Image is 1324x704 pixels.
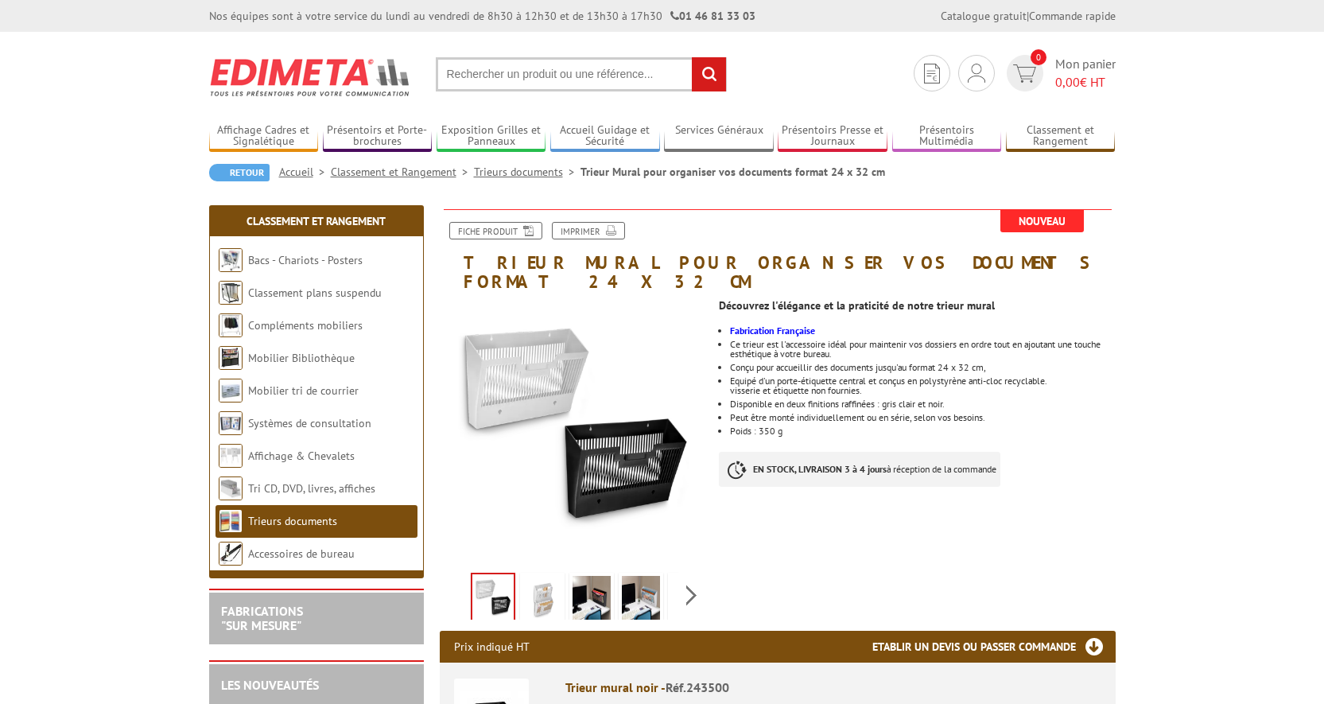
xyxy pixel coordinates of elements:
[580,164,885,180] li: Trieur Mural pour organiser vos documents format 24 x 32 cm
[941,8,1116,24] div: |
[248,351,355,365] a: Mobilier Bibliothèque
[550,123,660,150] a: Accueil Guidage et Sécurité
[730,399,1115,409] li: Disponible en deux finitions raffinées : gris clair et noir.
[221,603,303,633] a: FABRICATIONS"Sur Mesure"
[221,677,319,693] a: LES NOUVEAUTÉS
[248,383,359,398] a: Mobilier tri de courrier
[474,165,580,179] a: Trieurs documents
[1000,210,1084,232] span: Nouveau
[219,313,243,337] img: Compléments mobiliers
[209,123,319,150] a: Affichage Cadres et Signalétique
[209,164,270,181] a: Retour
[279,165,331,179] a: Accueil
[670,9,755,23] strong: 01 46 81 33 03
[730,376,1115,386] p: Equipé d'un porte-étiquette central et conçus en polystyrène anti-cloc recyclable.
[622,576,660,625] img: trieur_mural_gris_clair_1_case_mise_en_scene_243501.jpg
[719,298,995,313] strong: Découvrez l'élégance et la praticité de notre trieur mural
[248,514,337,528] a: Trieurs documents
[449,222,542,239] a: Fiche produit
[248,449,355,463] a: Affichage & Chevalets
[730,363,1115,372] li: Conçu pour accueillir des documents jusqu'au format 24 x 32 cm,
[730,340,1115,359] li: Ce trieur est l'accessoire idéal pour maintenir vos dossiers en ordre tout en ajoutant une touche...
[248,416,371,430] a: Systèmes de consultation
[454,631,530,663] p: Prix indiqué HT
[1029,9,1116,23] a: Commande rapide
[1006,123,1116,150] a: Classement et Rangement
[209,8,755,24] div: Nos équipes sont à votre service du lundi au vendredi de 8h30 à 12h30 et de 13h30 à 17h30
[248,253,363,267] a: Bacs - Chariots - Posters
[719,452,1000,487] p: à réception de la commande
[472,574,514,624] img: trieur_mural_noir_et_gris_clair_1_case_243500_243501.jpg
[1031,49,1046,65] span: 0
[219,476,243,500] img: Tri CD, DVD, livres, affiches
[1013,64,1036,83] img: devis rapide
[730,386,1115,395] p: visserie et étiquette non fournies.
[523,576,561,625] img: trieur_mural_gris_clair_1case_se_fixent_en_grappe_243501.jpg
[437,123,546,150] a: Exposition Grilles et Panneaux
[323,123,433,150] a: Présentoirs et Porte-brochures
[247,214,386,228] a: Classement et Rangement
[1003,55,1116,91] a: devis rapide 0 Mon panier 0,00€ HT
[248,286,382,300] a: Classement plans suspendu
[248,481,375,496] a: Tri CD, DVD, livres, affiches
[684,582,699,609] span: Next
[892,123,1002,150] a: Présentoirs Multimédia
[248,318,363,333] a: Compléments mobiliers
[219,346,243,370] img: Mobilier Bibliothèque
[219,411,243,435] img: Systèmes de consultation
[1055,73,1116,91] span: € HT
[436,57,727,91] input: Rechercher un produit ou une référence...
[872,631,1116,663] h3: Etablir un devis ou passer commande
[924,64,940,84] img: devis rapide
[248,546,355,561] a: Accessoires de bureau
[730,426,1115,436] li: Poids : 350 g
[968,64,985,83] img: devis rapide
[778,123,887,150] a: Présentoirs Presse et Journaux
[941,9,1027,23] a: Catalogue gratuit
[219,542,243,566] img: Accessoires de bureau
[219,509,243,533] img: Trieurs documents
[565,679,1101,697] div: Trieur mural noir -
[219,248,243,272] img: Bacs - Chariots - Posters
[692,57,726,91] input: rechercher
[666,679,729,695] span: Réf.243500
[552,222,625,239] a: Imprimer
[440,299,708,567] img: trieur_mural_noir_et_gris_clair_1_case_243500_243501.jpg
[664,123,774,150] a: Services Généraux
[1055,55,1116,91] span: Mon panier
[730,325,815,336] strong: Fabrication Française
[219,379,243,403] img: Mobilier tri de courrier
[753,463,887,475] strong: EN STOCK, LIVRAISON 3 à 4 jours
[671,576,709,625] img: trieur_mural_noir__1case_se_fixent_en_grappe_243500.jpg
[730,413,1115,422] p: Peut être monté individuellement ou en série, selon vos besoins.
[331,165,474,179] a: Classement et Rangement
[573,576,611,625] img: trieur_mural_noir_1_case_mise_en_scene_243500.jpg
[219,281,243,305] img: Classement plans suspendu
[1055,74,1080,90] span: 0,00
[219,444,243,468] img: Affichage & Chevalets
[209,48,412,107] img: Edimeta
